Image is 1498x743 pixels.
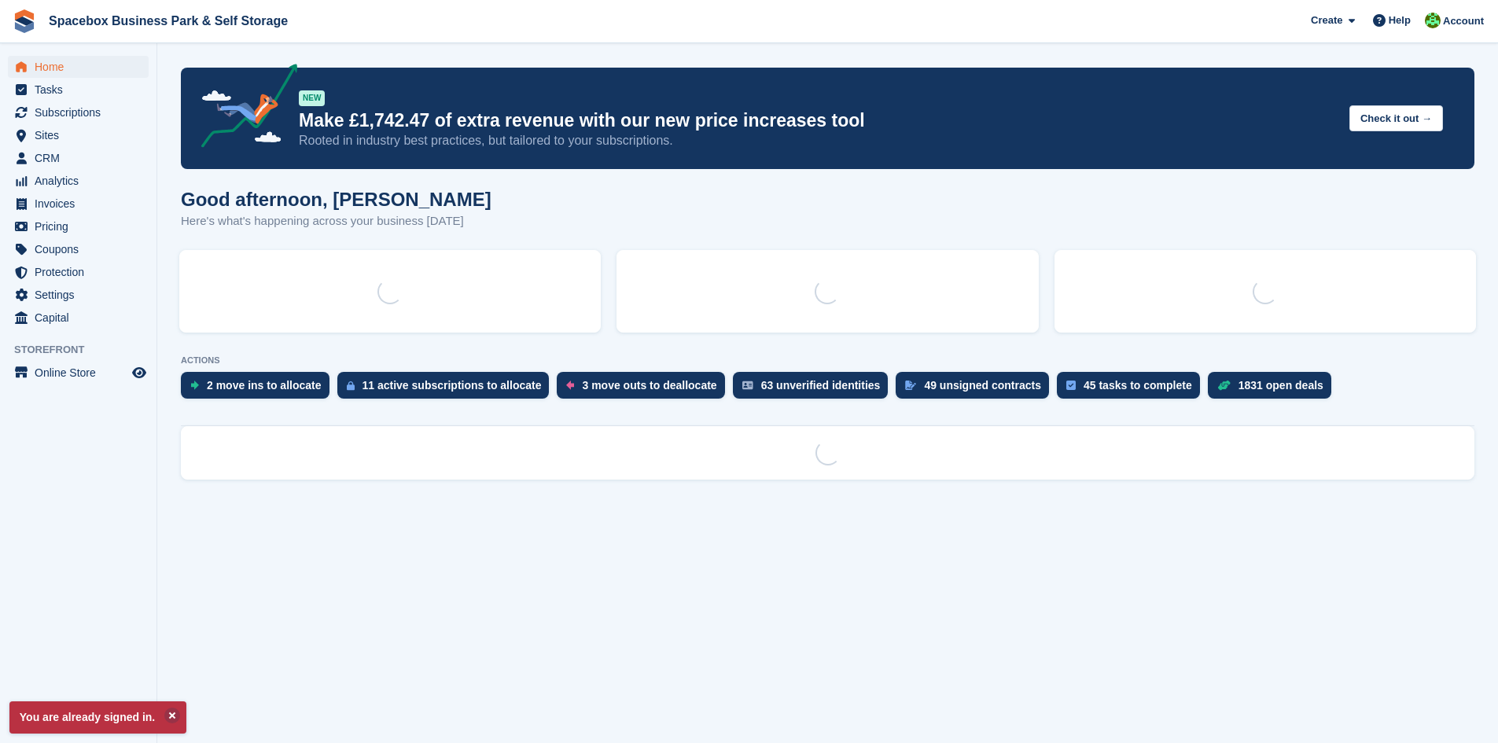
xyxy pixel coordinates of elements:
[924,379,1041,392] div: 49 unsigned contracts
[1239,379,1323,392] div: 1831 open deals
[1443,13,1484,29] span: Account
[8,147,149,169] a: menu
[347,381,355,391] img: active_subscription_to_allocate_icon-d502201f5373d7db506a760aba3b589e785aa758c864c3986d89f69b8ff3...
[1389,13,1411,28] span: Help
[35,193,129,215] span: Invoices
[557,372,732,406] a: 3 move outs to deallocate
[1217,380,1231,391] img: deal-1b604bf984904fb50ccaf53a9ad4b4a5d6e5aea283cecdc64d6e3604feb123c2.svg
[1349,105,1443,131] button: Check it out →
[130,363,149,382] a: Preview store
[733,372,896,406] a: 63 unverified identities
[299,109,1337,132] p: Make £1,742.47 of extra revenue with our new price increases tool
[9,701,186,734] p: You are already signed in.
[8,215,149,237] a: menu
[299,132,1337,149] p: Rooted in industry best practices, but tailored to your subscriptions.
[8,56,149,78] a: menu
[35,284,129,306] span: Settings
[14,342,156,358] span: Storefront
[35,307,129,329] span: Capital
[181,372,337,406] a: 2 move ins to allocate
[35,215,129,237] span: Pricing
[8,261,149,283] a: menu
[8,193,149,215] a: menu
[8,101,149,123] a: menu
[896,372,1057,406] a: 49 unsigned contracts
[13,9,36,33] img: stora-icon-8386f47178a22dfd0bd8f6a31ec36ba5ce8667c1dd55bd0f319d3a0aa187defe.svg
[8,79,149,101] a: menu
[337,372,558,406] a: 11 active subscriptions to allocate
[761,379,881,392] div: 63 unverified identities
[35,261,129,283] span: Protection
[363,379,542,392] div: 11 active subscriptions to allocate
[8,170,149,192] a: menu
[1066,381,1076,390] img: task-75834270c22a3079a89374b754ae025e5fb1db73e45f91037f5363f120a921f8.svg
[905,381,916,390] img: contract_signature_icon-13c848040528278c33f63329250d36e43548de30e8caae1d1a13099fd9432cc5.svg
[1311,13,1342,28] span: Create
[190,381,199,390] img: move_ins_to_allocate_icon-fdf77a2bb77ea45bf5b3d319d69a93e2d87916cf1d5bf7949dd705db3b84f3ca.svg
[8,124,149,146] a: menu
[181,189,491,210] h1: Good afternoon, [PERSON_NAME]
[35,147,129,169] span: CRM
[35,238,129,260] span: Coupons
[1425,13,1441,28] img: Brijesh Kumar
[1084,379,1192,392] div: 45 tasks to complete
[35,79,129,101] span: Tasks
[42,8,294,34] a: Spacebox Business Park & Self Storage
[1057,372,1208,406] a: 45 tasks to complete
[207,379,322,392] div: 2 move ins to allocate
[181,355,1474,366] p: ACTIONS
[8,362,149,384] a: menu
[35,362,129,384] span: Online Store
[35,101,129,123] span: Subscriptions
[8,284,149,306] a: menu
[35,124,129,146] span: Sites
[8,307,149,329] a: menu
[8,238,149,260] a: menu
[181,212,491,230] p: Here's what's happening across your business [DATE]
[742,381,753,390] img: verify_identity-adf6edd0f0f0b5bbfe63781bf79b02c33cf7c696d77639b501bdc392416b5a36.svg
[566,381,574,390] img: move_outs_to_deallocate_icon-f764333ba52eb49d3ac5e1228854f67142a1ed5810a6f6cc68b1a99e826820c5.svg
[35,170,129,192] span: Analytics
[582,379,716,392] div: 3 move outs to deallocate
[35,56,129,78] span: Home
[1208,372,1339,406] a: 1831 open deals
[188,64,298,153] img: price-adjustments-announcement-icon-8257ccfd72463d97f412b2fc003d46551f7dbcb40ab6d574587a9cd5c0d94...
[299,90,325,106] div: NEW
